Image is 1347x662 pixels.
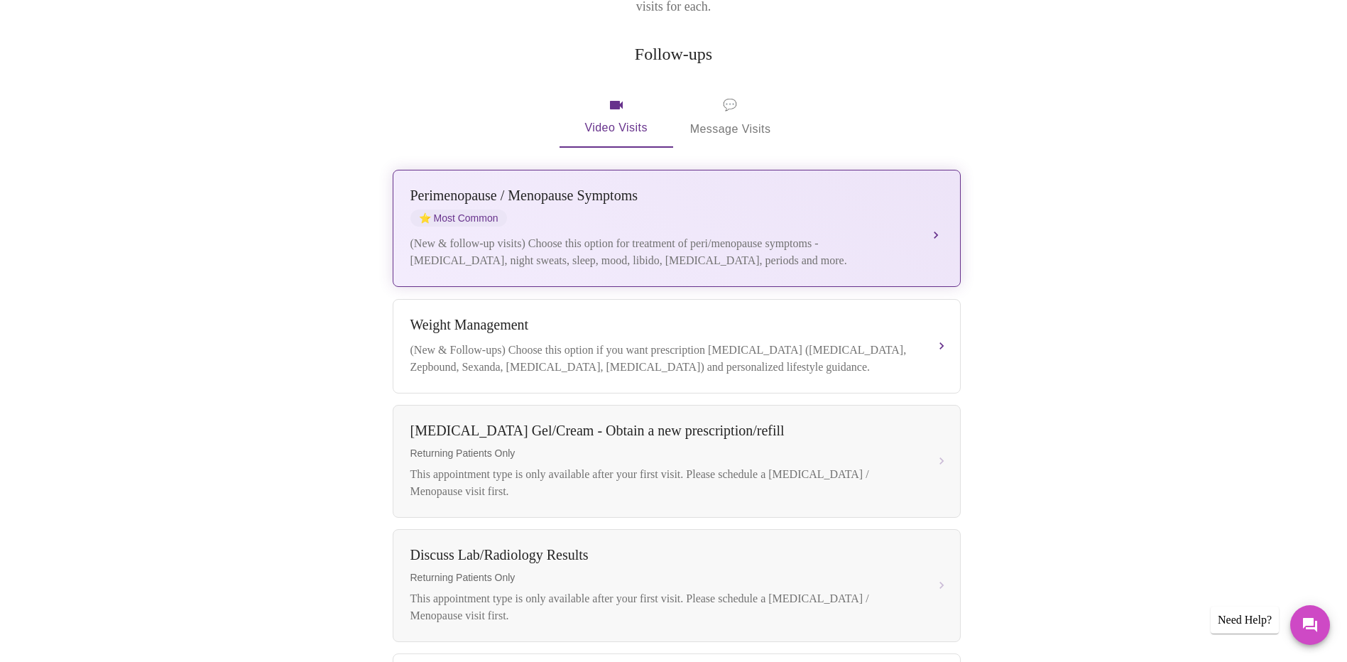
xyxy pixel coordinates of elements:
span: Most Common [410,210,507,227]
span: star [419,212,431,224]
div: This appointment type is only available after your first visit. Please schedule a [MEDICAL_DATA] ... [410,590,915,624]
div: [MEDICAL_DATA] Gel/Cream - Obtain a new prescription/refill [410,423,915,439]
button: Discuss Lab/Radiology ResultsReturning Patients OnlyThis appointment type is only available after... [393,529,961,642]
div: Need Help? [1211,607,1279,634]
div: Discuss Lab/Radiology Results [410,547,915,563]
span: Returning Patients Only [410,447,915,459]
button: [MEDICAL_DATA] Gel/Cream - Obtain a new prescription/refillReturning Patients OnlyThis appointmen... [393,405,961,518]
span: message [723,95,737,115]
div: (New & follow-up visits) Choose this option for treatment of peri/menopause symptoms - [MEDICAL_D... [410,235,915,269]
span: Video Visits [577,97,656,138]
div: This appointment type is only available after your first visit. Please schedule a [MEDICAL_DATA] ... [410,466,915,500]
div: Perimenopause / Menopause Symptoms [410,188,915,204]
div: (New & Follow-ups) Choose this option if you want prescription [MEDICAL_DATA] ([MEDICAL_DATA], Ze... [410,342,915,376]
h2: Follow-ups [390,45,958,64]
span: Returning Patients Only [410,572,915,583]
button: Weight Management(New & Follow-ups) Choose this option if you want prescription [MEDICAL_DATA] ([... [393,299,961,394]
div: Weight Management [410,317,915,333]
button: Perimenopause / Menopause SymptomsstarMost Common(New & follow-up visits) Choose this option for ... [393,170,961,287]
button: Messages [1290,605,1330,645]
span: Message Visits [690,95,771,139]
